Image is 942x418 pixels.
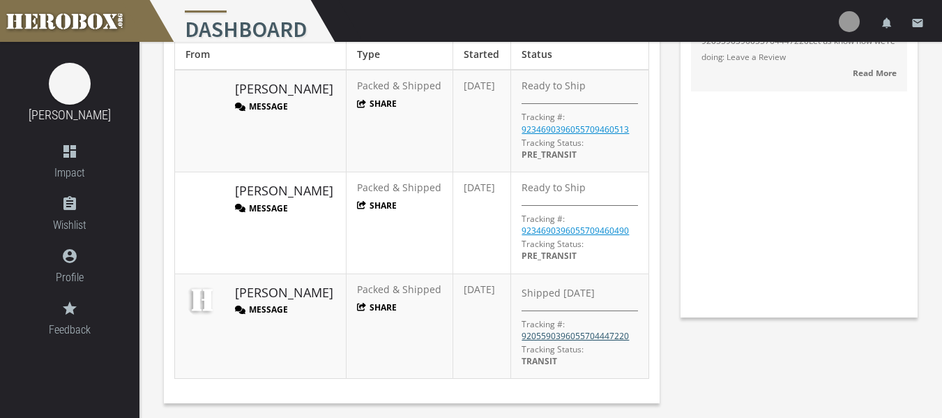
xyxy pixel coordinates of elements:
p: Tracking #: [522,111,565,123]
td: [DATE] [453,172,511,274]
span: Shipped [DATE] [522,286,595,300]
i: email [911,17,924,29]
i: notifications [881,17,893,29]
th: Status [511,39,648,70]
img: image [185,283,220,318]
p: Tracking #: [522,318,565,330]
th: Type [346,39,453,70]
img: user-image [839,11,860,32]
button: Message [235,304,288,315]
span: Tracking Status: [522,343,584,355]
a: [PERSON_NAME] [29,107,111,122]
td: [DATE] [453,70,511,172]
th: From [175,39,347,70]
span: Packed & Shipped [357,181,441,194]
span: Ready to Ship [522,79,586,92]
span: PRE_TRANSIT [522,149,577,161]
span: Packed & Shipped [357,283,441,296]
a: [PERSON_NAME] [235,284,333,302]
a: Read More [701,65,897,81]
button: Message [235,100,288,112]
a: 9234690396055709460490 [522,225,629,237]
span: Tracking Status: [522,137,584,149]
td: [DATE] [453,274,511,379]
span: Tracking Status: [522,238,584,250]
span: Ready to Ship [522,181,586,194]
span: TRANSIT [522,355,557,367]
button: Share [357,98,397,110]
button: Share [357,301,397,313]
a: [PERSON_NAME] [235,80,333,98]
button: Share [357,200,397,211]
strong: Read More [853,67,897,78]
button: Message [235,202,288,214]
th: Started [453,39,511,70]
img: image [185,181,220,216]
a: 9205590396055704447220 [522,330,629,342]
a: [PERSON_NAME] [235,182,333,200]
span: PRE_TRANSIT [522,250,577,262]
img: image [49,63,91,105]
img: image [185,79,220,114]
p: Tracking #: [522,213,565,225]
a: 9234690396055709460513 [522,124,629,135]
span: Packed & Shipped [357,79,441,92]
